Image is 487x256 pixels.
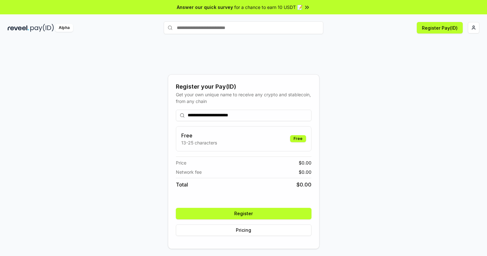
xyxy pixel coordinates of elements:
[30,24,54,32] img: pay_id
[296,181,311,188] span: $ 0.00
[176,181,188,188] span: Total
[55,24,73,32] div: Alpha
[176,159,186,166] span: Price
[181,139,217,146] p: 13-25 characters
[176,208,311,219] button: Register
[176,169,202,175] span: Network fee
[234,4,303,11] span: for a chance to earn 10 USDT 📝
[176,224,311,236] button: Pricing
[177,4,233,11] span: Answer our quick survey
[8,24,29,32] img: reveel_dark
[417,22,463,33] button: Register Pay(ID)
[290,135,306,142] div: Free
[299,169,311,175] span: $ 0.00
[176,82,311,91] div: Register your Pay(ID)
[299,159,311,166] span: $ 0.00
[176,91,311,105] div: Get your own unique name to receive any crypto and stablecoin, from any chain
[181,132,217,139] h3: Free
